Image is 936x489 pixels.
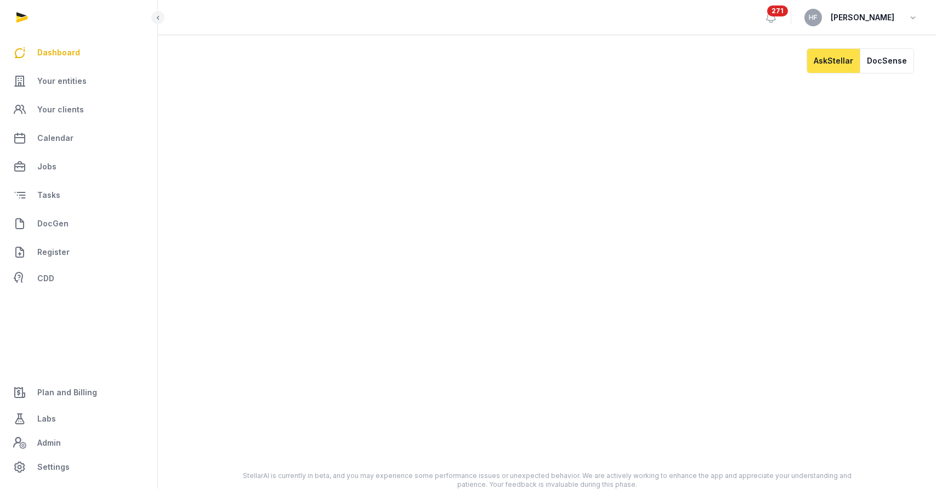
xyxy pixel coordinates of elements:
[37,217,69,230] span: DocGen
[37,75,87,88] span: Your entities
[9,379,149,406] a: Plan and Billing
[37,460,70,474] span: Settings
[236,471,858,489] div: StellarAI is currently in beta, and you may experience some performance issues or unexpected beha...
[9,432,149,454] a: Admin
[9,268,149,289] a: CDD
[767,5,788,16] span: 271
[37,46,80,59] span: Dashboard
[37,160,56,173] span: Jobs
[37,412,56,425] span: Labs
[9,406,149,432] a: Labs
[37,246,70,259] span: Register
[37,132,73,145] span: Calendar
[809,14,818,21] span: HF
[9,153,149,180] a: Jobs
[9,454,149,480] a: Settings
[37,386,97,399] span: Plan and Billing
[860,48,914,73] button: DocSense
[37,103,84,116] span: Your clients
[9,96,149,123] a: Your clients
[37,189,60,202] span: Tasks
[9,125,149,151] a: Calendar
[9,239,149,265] a: Register
[804,9,822,26] button: HF
[9,68,149,94] a: Your entities
[37,436,61,450] span: Admin
[9,39,149,66] a: Dashboard
[807,48,860,73] button: AskStellar
[37,272,54,285] span: CDD
[9,182,149,208] a: Tasks
[9,211,149,237] a: DocGen
[831,11,894,24] span: [PERSON_NAME]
